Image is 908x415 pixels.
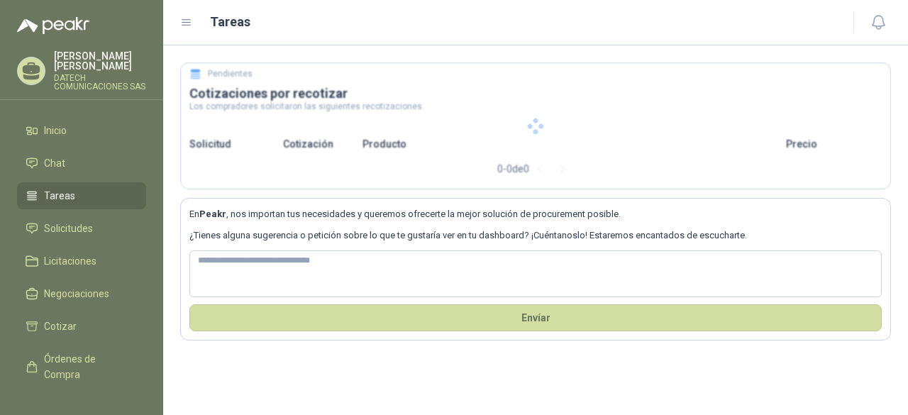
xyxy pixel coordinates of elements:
h1: Tareas [210,12,250,32]
a: Negociaciones [17,280,146,307]
a: Solicitudes [17,215,146,242]
p: ¿Tienes alguna sugerencia o petición sobre lo que te gustaría ver en tu dashboard? ¡Cuéntanoslo! ... [189,228,882,243]
span: Tareas [44,188,75,204]
a: Cotizar [17,313,146,340]
a: Órdenes de Compra [17,345,146,388]
span: Cotizar [44,319,77,334]
span: Inicio [44,123,67,138]
a: Chat [17,150,146,177]
span: Solicitudes [44,221,93,236]
a: Licitaciones [17,248,146,275]
p: DATECH COMUNICACIONES SAS [54,74,146,91]
span: Órdenes de Compra [44,351,133,382]
a: Tareas [17,182,146,209]
a: Inicio [17,117,146,144]
b: Peakr [199,209,226,219]
p: [PERSON_NAME] [PERSON_NAME] [54,51,146,71]
img: Logo peakr [17,17,89,34]
button: Envíar [189,304,882,331]
span: Chat [44,155,65,171]
span: Licitaciones [44,253,96,269]
p: En , nos importan tus necesidades y queremos ofrecerte la mejor solución de procurement posible. [189,207,882,221]
span: Negociaciones [44,286,109,301]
